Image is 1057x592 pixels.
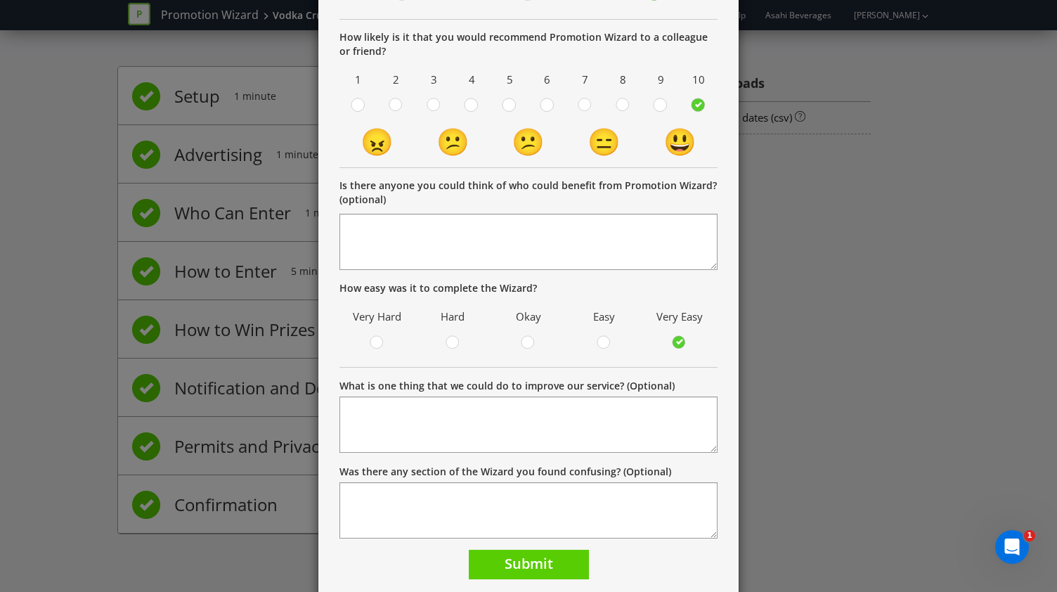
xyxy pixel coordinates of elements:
span: Very Hard [346,306,408,328]
span: Hard [422,306,484,328]
p: How likely is it that you would recommend Promotion Wizard to a colleague or friend? [339,30,718,58]
span: 5 [494,69,525,91]
p: Is there anyone you could think of who could benefit from Promotion Wizard? (optional) [339,179,718,207]
label: What is one thing that we could do to improve our service? (Optional) [339,379,675,393]
span: Easy [573,306,635,328]
span: 3 [419,69,450,91]
span: 1 [1024,530,1035,541]
td: 😑 [566,122,642,160]
span: 7 [570,69,601,91]
label: Was there any section of the Wizard you found confusing? (Optional) [339,465,671,479]
td: 😃 [642,122,718,160]
iframe: Intercom live chat [995,530,1029,564]
span: 10 [683,69,714,91]
button: Submit [469,550,589,580]
span: Submit [505,554,553,573]
td: 😕 [415,122,491,160]
td: 😠 [339,122,415,160]
span: 8 [608,69,639,91]
span: 1 [343,69,374,91]
span: 9 [645,69,676,91]
span: 6 [532,69,563,91]
span: 4 [456,69,487,91]
span: Very Easy [649,306,711,328]
p: How easy was it to complete the Wizard? [339,281,718,295]
span: Okay [498,306,559,328]
span: 2 [381,69,412,91]
td: 😕 [491,122,566,160]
